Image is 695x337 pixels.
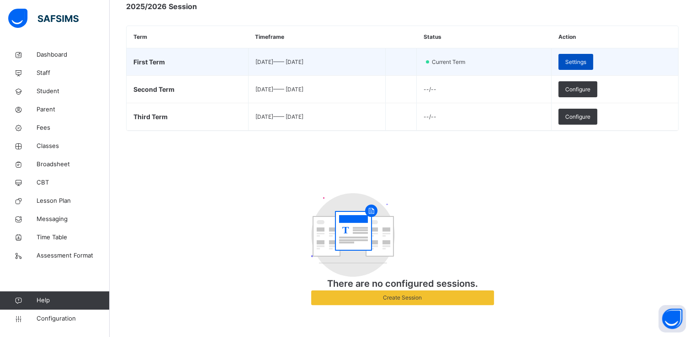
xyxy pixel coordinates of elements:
span: Create Session [318,294,487,302]
span: Help [37,296,109,305]
span: [DATE] —— [DATE] [255,113,303,120]
th: Timeframe [248,26,385,48]
span: Configure [565,113,590,121]
span: Assessment Format [37,251,110,260]
span: Fees [37,123,110,132]
span: Time Table [37,233,110,242]
span: Classes [37,142,110,151]
span: Current Term [431,58,471,66]
button: Open asap [658,305,686,332]
span: Dashboard [37,50,110,59]
th: Action [552,26,678,48]
span: Configure [565,85,590,94]
span: Second Term [133,85,175,93]
span: Staff [37,68,110,78]
tspan: T [342,224,349,236]
th: Status [417,26,552,48]
span: Student [37,87,110,96]
img: safsims [8,9,79,28]
span: 2025/2026 Session [126,1,197,12]
th: Term [127,26,248,48]
span: Messaging [37,215,110,224]
span: Configuration [37,314,109,323]
span: [DATE] —— [DATE] [255,58,303,65]
span: Third Term [133,113,168,121]
span: Settings [565,58,586,66]
span: Broadsheet [37,160,110,169]
span: [DATE] —— [DATE] [255,86,303,93]
span: Lesson Plan [37,196,110,205]
p: There are no configured sessions. [311,277,494,290]
td: --/-- [417,76,552,103]
div: There are no configured sessions. [311,184,494,323]
span: Parent [37,105,110,114]
span: First Term [133,58,165,66]
span: CBT [37,178,110,187]
td: --/-- [417,103,552,131]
